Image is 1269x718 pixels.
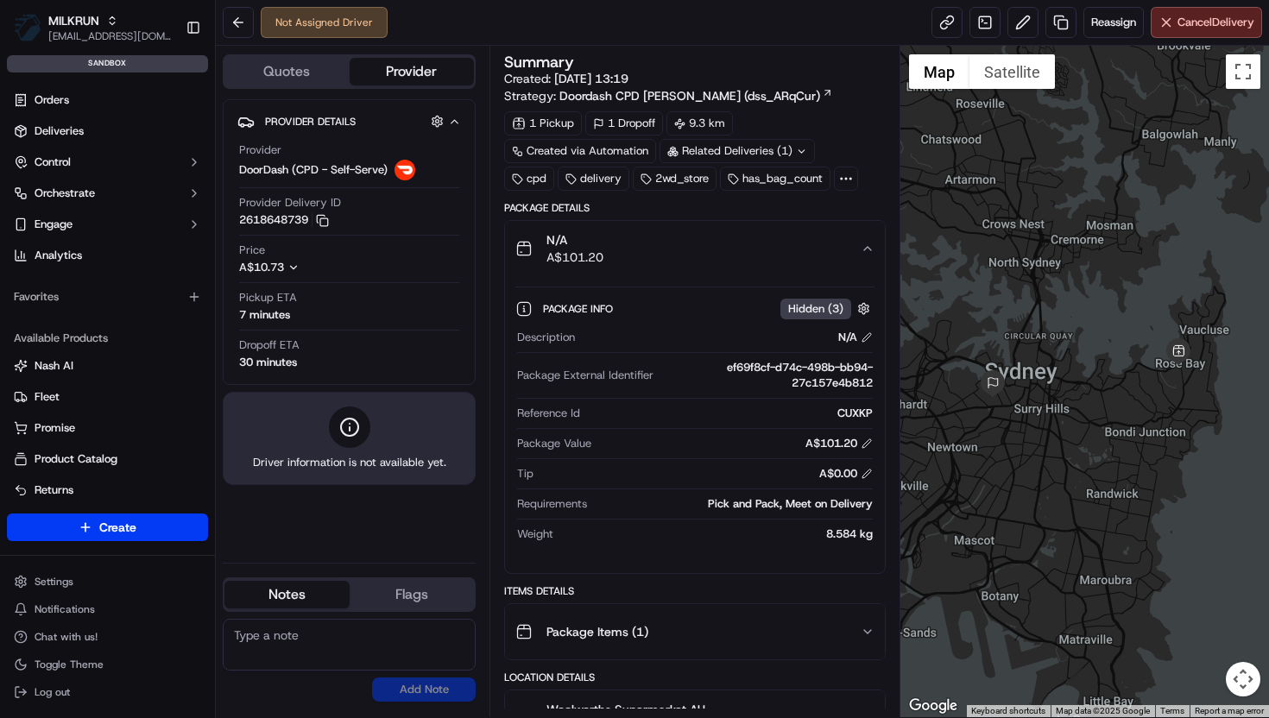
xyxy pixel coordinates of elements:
div: Related Deliveries (1) [660,139,815,163]
span: Orchestrate [35,186,95,201]
div: 8.584 kg [560,526,873,542]
span: Cancel Delivery [1177,15,1254,30]
div: 💻 [146,387,160,401]
span: Package Value [517,436,591,451]
button: 2618648739 [239,212,329,228]
span: Reassign [1091,15,1136,30]
span: Control [35,154,71,170]
span: Hidden ( 3 ) [788,301,843,317]
div: Available Products [7,324,208,352]
button: Keyboard shortcuts [971,705,1045,717]
a: Deliveries [7,117,208,145]
span: Package Items ( 1 ) [546,623,648,640]
a: Created via Automation [504,139,656,163]
span: Created: [504,70,628,87]
button: Show street map [909,54,969,89]
span: Product Catalog [35,451,117,467]
a: Terms (opens in new tab) [1160,706,1184,715]
span: Settings [35,575,73,589]
button: Toggle fullscreen view [1226,54,1260,89]
span: Provider Details [265,115,356,129]
a: Analytics [7,242,208,269]
span: [DATE] [153,314,188,328]
button: Map camera controls [1226,662,1260,696]
span: Orders [35,92,69,108]
button: Package Items (1) [505,604,885,659]
button: Promise [7,414,208,442]
div: Location Details [504,671,886,684]
button: Log out [7,680,208,704]
button: Provider Details [237,107,461,135]
span: Create [99,519,136,536]
button: A$10.73 [239,260,391,275]
span: Pickup ETA [239,290,297,305]
div: 1 Dropoff [585,111,663,135]
span: [PERSON_NAME] [54,314,140,328]
span: Engage [35,217,73,232]
span: A$101.20 [546,249,603,266]
span: A$10.73 [239,260,284,274]
img: Jerry Shen [17,298,45,325]
span: Price [239,242,265,258]
div: Package Details [504,201,886,215]
span: Analytics [35,248,82,263]
button: See all [268,221,314,242]
span: Provider [239,142,281,158]
div: N/A [838,330,873,345]
div: A$0.00 [819,466,873,482]
img: Mark Latham [17,251,45,287]
div: cpd [504,167,554,191]
span: Dropoff ETA [239,337,300,353]
div: ef69f8cf-d74c-498b-bb94-27c157e4b812 [660,360,873,391]
span: [DATE] 13:19 [554,71,628,86]
p: Welcome 👋 [17,69,314,97]
button: Reassign [1083,7,1144,38]
h3: Summary [504,54,574,70]
div: 2wd_store [633,167,717,191]
div: Favorites [7,283,208,311]
span: Package External Identifier [517,368,653,383]
div: Past conversations [17,224,116,238]
span: N/A [546,231,603,249]
button: Toggle Theme [7,652,208,677]
a: Doordash CPD [PERSON_NAME] (dss_ARqCur) [559,87,833,104]
span: Provider Delivery ID [239,195,341,211]
span: Knowledge Base [35,386,132,403]
span: • [143,268,149,281]
img: 1736555255976-a54dd68f-1ca7-489b-9aae-adbdc363a1c4 [35,315,48,329]
input: Got a question? Start typing here... [45,111,311,129]
a: Product Catalog [14,451,201,467]
a: Returns [14,482,201,498]
span: Deliveries [35,123,84,139]
div: 30 minutes [239,355,297,370]
button: Flags [350,581,475,608]
button: Quotes [224,58,350,85]
button: CancelDelivery [1151,7,1262,38]
a: Powered byPylon [122,427,209,441]
div: sandbox [7,55,208,72]
button: Notes [224,581,350,608]
button: N/AA$101.20 [505,221,885,276]
button: Hidden (3) [780,298,874,319]
div: 1 Pickup [504,111,582,135]
button: Product Catalog [7,445,208,473]
button: Returns [7,476,208,504]
span: Chat with us! [35,630,98,644]
span: Toggle Theme [35,658,104,671]
span: MILKRUN [48,12,99,29]
div: 9.3 km [666,111,733,135]
span: Map data ©2025 Google [1056,706,1150,715]
a: Open this area in Google Maps (opens a new window) [905,695,962,717]
img: 1736555255976-a54dd68f-1ca7-489b-9aae-adbdc363a1c4 [35,268,48,282]
div: delivery [558,167,629,191]
button: Engage [7,211,208,238]
button: [EMAIL_ADDRESS][DOMAIN_NAME] [48,29,172,43]
button: Fleet [7,383,208,411]
a: Report a map error [1195,706,1264,715]
span: Tip [517,466,533,482]
span: Notifications [35,602,95,616]
a: Fleet [14,389,201,405]
button: MILKRUNMILKRUN[EMAIL_ADDRESS][DOMAIN_NAME] [7,7,179,48]
a: Orders [7,86,208,114]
